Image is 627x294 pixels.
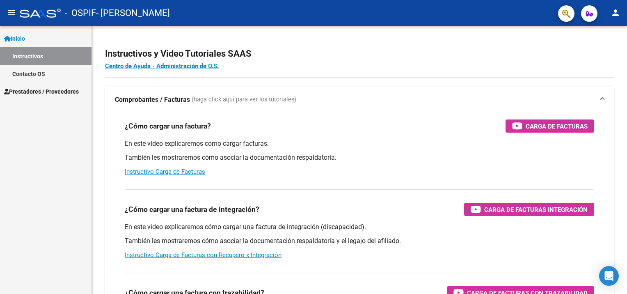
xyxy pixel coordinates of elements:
span: Prestadores / Proveedores [4,87,79,96]
mat-icon: person [611,8,620,18]
p: En este video explicaremos cómo cargar una factura de integración (discapacidad). [125,223,594,232]
span: Inicio [4,34,25,43]
p: También les mostraremos cómo asociar la documentación respaldatoria. [125,153,594,162]
span: - OSPIF [65,4,96,22]
h2: Instructivos y Video Tutoriales SAAS [105,46,614,62]
strong: Comprobantes / Facturas [115,95,190,104]
button: Carga de Facturas Integración [464,203,594,216]
a: Instructivo Carga de Facturas [125,168,205,175]
a: Centro de Ayuda - Administración de O.S. [105,62,219,70]
h3: ¿Cómo cargar una factura? [125,120,211,132]
p: En este video explicaremos cómo cargar facturas. [125,139,594,148]
div: Open Intercom Messenger [599,266,619,286]
mat-icon: menu [7,8,16,18]
mat-expansion-panel-header: Comprobantes / Facturas (haga click aquí para ver los tutoriales) [105,87,614,113]
h3: ¿Cómo cargar una factura de integración? [125,204,259,215]
p: También les mostraremos cómo asociar la documentación respaldatoria y el legajo del afiliado. [125,237,594,246]
span: Carga de Facturas Integración [484,204,588,215]
span: Carga de Facturas [526,121,588,131]
span: - [PERSON_NAME] [96,4,170,22]
span: (haga click aquí para ver los tutoriales) [192,95,296,104]
button: Carga de Facturas [506,119,594,133]
a: Instructivo Carga de Facturas con Recupero x Integración [125,251,281,259]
